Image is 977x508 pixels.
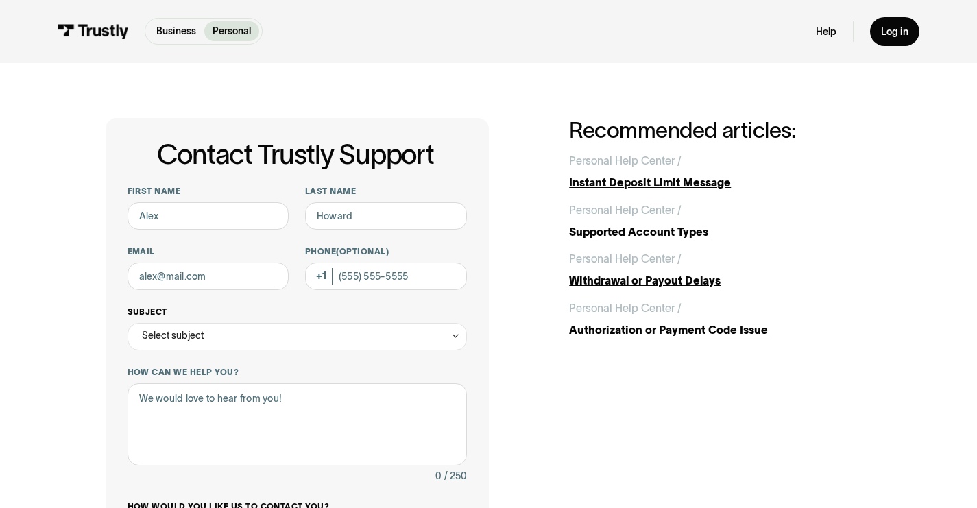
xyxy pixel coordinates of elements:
[58,24,129,39] img: Trustly Logo
[128,367,467,378] label: How can we help you?
[569,300,682,317] div: Personal Help Center /
[305,186,467,197] label: Last name
[569,202,871,241] a: Personal Help Center /Supported Account Types
[569,153,682,169] div: Personal Help Center /
[305,246,467,257] label: Phone
[128,202,289,230] input: Alex
[128,306,467,317] label: Subject
[870,17,919,46] a: Log in
[816,25,836,38] a: Help
[569,175,871,191] div: Instant Deposit Limit Message
[336,247,389,256] span: (Optional)
[204,21,259,41] a: Personal
[569,224,871,241] div: Supported Account Types
[569,251,682,267] div: Personal Help Center /
[881,25,908,38] div: Log in
[142,328,204,344] div: Select subject
[128,186,289,197] label: First name
[156,24,196,38] p: Business
[128,263,289,290] input: alex@mail.com
[128,323,467,350] div: Select subject
[125,140,467,170] h1: Contact Trustly Support
[569,273,871,289] div: Withdrawal or Payout Delays
[569,202,682,219] div: Personal Help Center /
[213,24,251,38] p: Personal
[305,263,467,290] input: (555) 555-5555
[305,202,467,230] input: Howard
[435,468,442,485] div: 0
[569,251,871,289] a: Personal Help Center /Withdrawal or Payout Delays
[444,468,467,485] div: / 250
[569,322,871,339] div: Authorization or Payment Code Issue
[569,153,871,191] a: Personal Help Center /Instant Deposit Limit Message
[128,246,289,257] label: Email
[148,21,204,41] a: Business
[569,300,871,339] a: Personal Help Center /Authorization or Payment Code Issue
[569,118,871,142] h2: Recommended articles:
